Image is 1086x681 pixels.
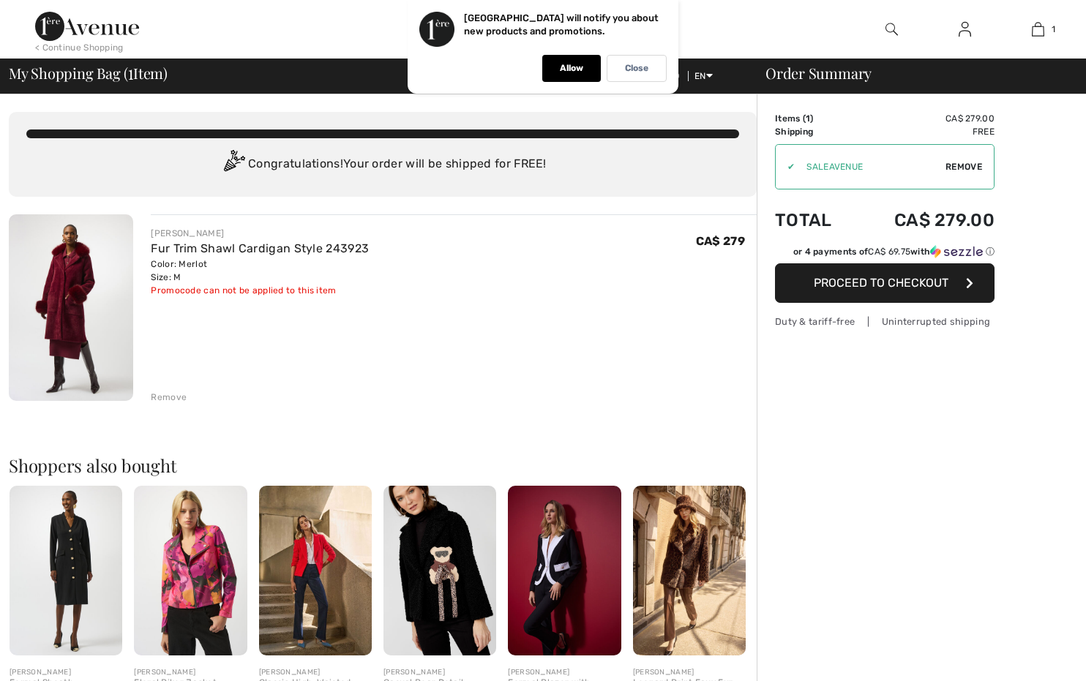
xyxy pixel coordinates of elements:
[776,160,795,173] div: ✔
[1052,23,1055,36] span: 1
[9,456,757,474] h2: Shoppers also bought
[814,276,948,290] span: Proceed to Checkout
[793,245,995,258] div: or 4 payments of with
[633,486,746,655] img: Leopard Print Faux Fur Coat Style 253937
[696,234,745,248] span: CA$ 279
[151,391,187,404] div: Remove
[151,227,369,240] div: [PERSON_NAME]
[625,63,648,74] p: Close
[775,263,995,303] button: Proceed to Checkout
[464,12,659,37] p: [GEOGRAPHIC_DATA] will notify you about new products and promotions.
[885,20,898,38] img: search the website
[9,214,133,401] img: Fur Trim Shawl Cardigan Style 243923
[151,284,369,297] div: Promocode can not be applied to this item
[35,41,124,54] div: < Continue Shopping
[1002,20,1074,38] a: 1
[10,667,122,678] div: [PERSON_NAME]
[26,150,739,179] div: Congratulations! Your order will be shipped for FREE!
[508,486,621,655] img: Formal Blazer with Pockets Style 253143
[128,62,133,81] span: 1
[959,20,971,38] img: My Info
[633,667,746,678] div: [PERSON_NAME]
[806,113,810,124] span: 1
[795,145,945,189] input: Promo code
[775,112,854,125] td: Items ( )
[259,667,372,678] div: [PERSON_NAME]
[947,20,983,39] a: Sign In
[1032,20,1044,38] img: My Bag
[151,257,369,284] div: Color: Merlot Size: M
[560,63,583,74] p: Allow
[854,112,995,125] td: CA$ 279.00
[945,160,982,173] span: Remove
[854,195,995,245] td: CA$ 279.00
[259,486,372,655] img: Classic High-Waisted Bootcut Stretch Jean Style 251967
[775,315,995,328] div: Duty & tariff-free | Uninterrupted shipping
[10,486,122,655] img: Formal Sheath Knee-Length Dress Style 253072
[383,486,496,655] img: Casual Bear Detail Jacket Style 253878
[219,150,248,179] img: Congratulation2.svg
[694,71,713,81] span: EN
[854,125,995,138] td: Free
[35,12,139,41] img: 1ère Avenue
[134,486,247,655] img: Floral Biker Jacket Style 253954
[775,245,995,263] div: or 4 payments ofCA$ 69.75withSezzle Click to learn more about Sezzle
[151,241,369,255] a: Fur Trim Shawl Cardigan Style 243923
[748,66,1077,80] div: Order Summary
[775,125,854,138] td: Shipping
[508,667,621,678] div: [PERSON_NAME]
[9,66,168,80] span: My Shopping Bag ( Item)
[775,195,854,245] td: Total
[868,247,910,257] span: CA$ 69.75
[930,245,983,258] img: Sezzle
[383,667,496,678] div: [PERSON_NAME]
[134,667,247,678] div: [PERSON_NAME]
